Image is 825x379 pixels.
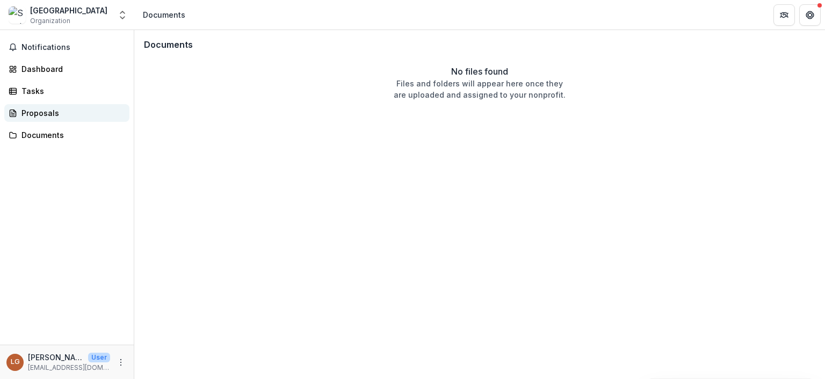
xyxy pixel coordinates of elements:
[4,60,129,78] a: Dashboard
[28,352,84,363] p: [PERSON_NAME]
[21,43,125,52] span: Notifications
[4,82,129,100] a: Tasks
[11,359,20,366] div: Laura Gaida
[30,16,70,26] span: Organization
[21,129,121,141] div: Documents
[144,40,193,50] h3: Documents
[30,5,107,16] div: [GEOGRAPHIC_DATA]
[21,107,121,119] div: Proposals
[394,78,566,100] p: Files and folders will appear here once they are uploaded and assigned to your nonprofit.
[143,9,185,20] div: Documents
[21,63,121,75] div: Dashboard
[4,104,129,122] a: Proposals
[139,7,190,23] nav: breadcrumb
[799,4,821,26] button: Get Help
[21,85,121,97] div: Tasks
[451,65,508,78] p: No files found
[9,6,26,24] img: Southeastern University
[4,126,129,144] a: Documents
[773,4,795,26] button: Partners
[114,356,127,369] button: More
[115,4,130,26] button: Open entity switcher
[88,353,110,362] p: User
[4,39,129,56] button: Notifications
[28,363,110,373] p: [EMAIL_ADDRESS][DOMAIN_NAME]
